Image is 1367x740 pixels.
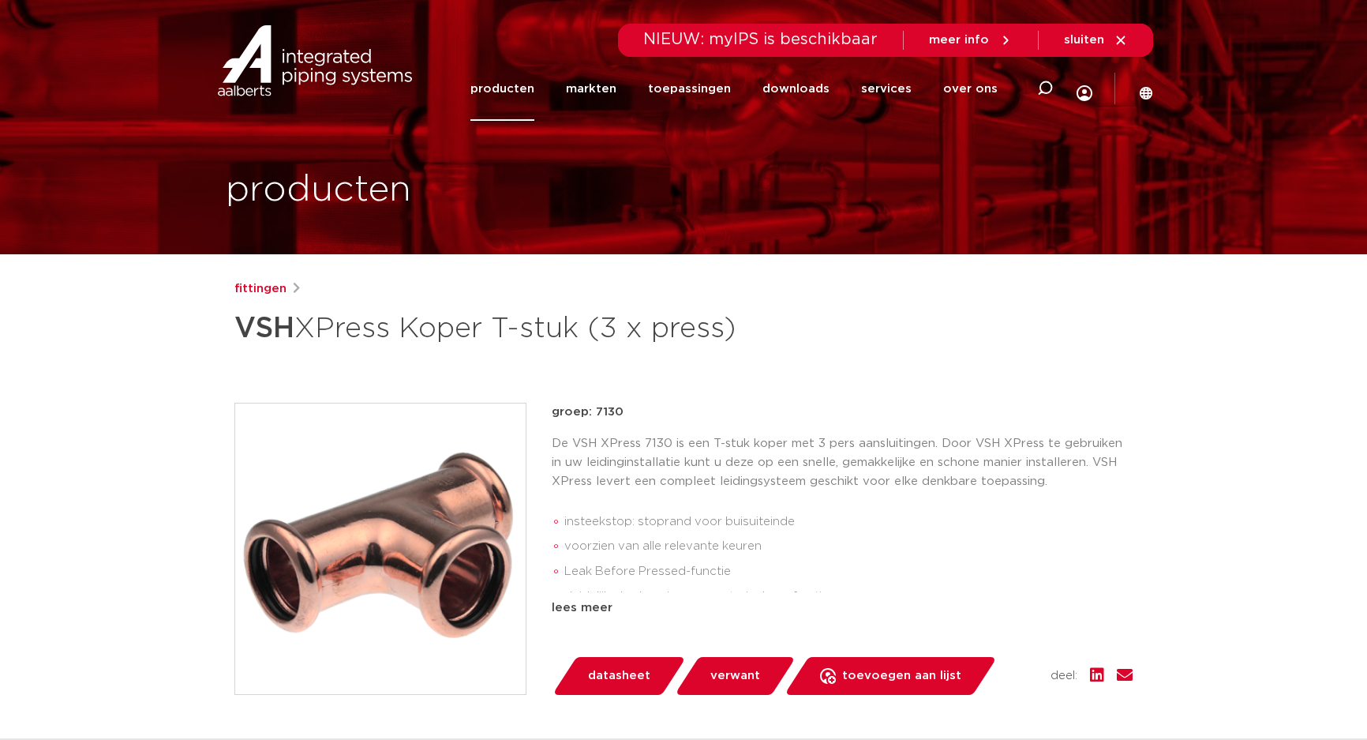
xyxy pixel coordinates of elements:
[552,403,1133,422] p: groep: 7130
[234,314,294,343] strong: VSH
[566,57,616,121] a: markten
[648,57,731,121] a: toepassingen
[929,34,989,46] span: meer info
[564,534,1133,559] li: voorzien van alle relevante keuren
[564,509,1133,535] li: insteekstop: stoprand voor buisuiteinde
[235,404,526,694] img: Product Image for VSH XPress Koper T-stuk (3 x press)
[470,57,534,121] a: producten
[762,57,830,121] a: downloads
[552,434,1133,491] p: De VSH XPress 7130 is een T-stuk koper met 3 pers aansluitingen. Door VSH XPress te gebruiken in ...
[226,165,411,216] h1: producten
[943,57,998,121] a: over ons
[643,32,878,47] span: NIEUW: myIPS is beschikbaar
[929,33,1013,47] a: meer info
[588,663,650,689] span: datasheet
[710,663,760,689] span: verwant
[564,559,1133,584] li: Leak Before Pressed-functie
[470,57,998,121] nav: Menu
[1064,33,1128,47] a: sluiten
[234,305,827,352] h1: XPress Koper T-stuk (3 x press)
[674,657,796,695] a: verwant
[1064,34,1104,46] span: sluiten
[234,280,287,299] a: fittingen
[552,657,686,695] a: datasheet
[1051,667,1077,686] span: deel:
[552,599,1133,618] div: lees meer
[564,584,1133,610] li: duidelijke herkenning van materiaal en afmeting
[861,57,912,121] a: services
[842,663,961,689] span: toevoegen aan lijst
